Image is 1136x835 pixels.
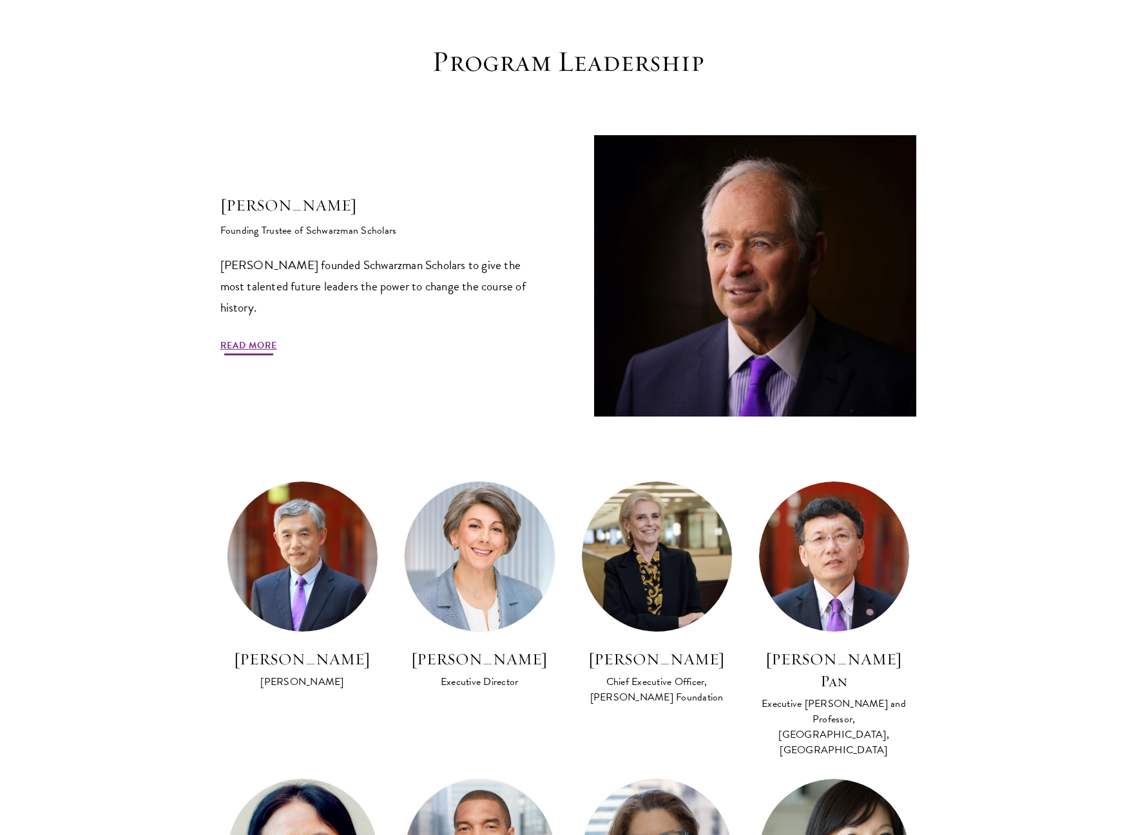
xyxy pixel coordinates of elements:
[404,481,555,691] a: [PERSON_NAME] Executive Director
[227,481,378,691] a: [PERSON_NAME] [PERSON_NAME]
[581,481,733,706] a: [PERSON_NAME] Chief Executive Officer, [PERSON_NAME] Foundation
[404,648,555,670] h3: [PERSON_NAME]
[581,648,733,670] h3: [PERSON_NAME]
[220,194,543,216] h5: [PERSON_NAME]
[404,674,555,690] div: Executive Director
[758,696,910,758] div: Executive [PERSON_NAME] and Professor, [GEOGRAPHIC_DATA], [GEOGRAPHIC_DATA]
[369,44,768,80] h3: Program Leadership
[758,481,910,759] a: [PERSON_NAME] Pan Executive [PERSON_NAME] and Professor, [GEOGRAPHIC_DATA], [GEOGRAPHIC_DATA]
[227,648,378,670] h3: [PERSON_NAME]
[220,254,543,318] p: [PERSON_NAME] founded Schwarzman Scholars to give the most talented future leaders the power to c...
[227,674,378,690] div: [PERSON_NAME]
[220,216,543,238] h6: Founding Trustee of Schwarzman Scholars
[758,648,910,692] h3: [PERSON_NAME] Pan
[220,337,277,357] a: Read More
[581,674,733,705] div: Chief Executive Officer, [PERSON_NAME] Foundation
